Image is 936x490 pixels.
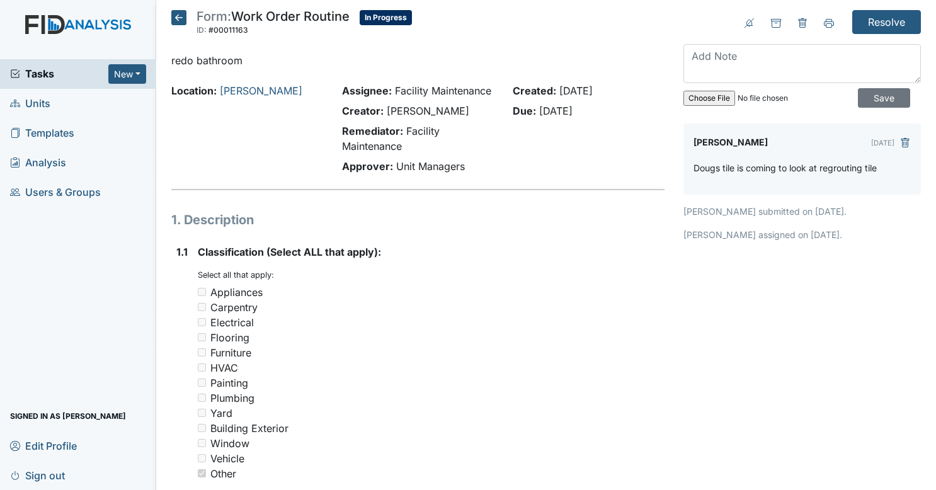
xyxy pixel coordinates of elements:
[220,84,302,97] a: [PERSON_NAME]
[198,246,381,258] span: Classification (Select ALL that apply):
[210,360,238,375] div: HVAC
[210,421,288,436] div: Building Exterior
[198,439,206,447] input: Window
[10,436,77,455] span: Edit Profile
[198,363,206,372] input: HVAC
[693,134,768,151] label: [PERSON_NAME]
[342,160,393,173] strong: Approver:
[198,333,206,341] input: Flooring
[852,10,921,34] input: Resolve
[10,66,108,81] a: Tasks
[342,84,392,97] strong: Assignee:
[176,244,188,259] label: 1.1
[10,465,65,485] span: Sign out
[683,228,921,241] p: [PERSON_NAME] assigned on [DATE].
[198,288,206,296] input: Appliances
[171,53,665,68] p: redo bathroom
[559,84,593,97] span: [DATE]
[513,105,536,117] strong: Due:
[198,469,206,477] input: Other
[198,303,206,311] input: Carpentry
[198,348,206,356] input: Furniture
[198,454,206,462] input: Vehicle
[108,64,146,84] button: New
[210,285,263,300] div: Appliances
[198,394,206,402] input: Plumbing
[171,210,665,229] h1: 1. Description
[395,84,491,97] span: Facility Maintenance
[10,94,50,113] span: Units
[683,205,921,218] p: [PERSON_NAME] submitted on [DATE].
[210,406,232,421] div: Yard
[210,390,254,406] div: Plumbing
[360,10,412,25] span: In Progress
[539,105,573,117] span: [DATE]
[210,315,254,330] div: Electrical
[342,125,403,137] strong: Remediator:
[10,183,101,202] span: Users & Groups
[171,84,217,97] strong: Location:
[342,105,384,117] strong: Creator:
[693,161,877,174] p: Dougs tile is coming to look at regrouting tile
[198,270,274,280] small: Select all that apply:
[10,123,74,143] span: Templates
[387,105,469,117] span: [PERSON_NAME]
[10,406,126,426] span: Signed in as [PERSON_NAME]
[396,160,465,173] span: Unit Managers
[208,25,248,35] span: #00011163
[197,9,231,24] span: Form:
[858,88,910,108] input: Save
[198,318,206,326] input: Electrical
[198,409,206,417] input: Yard
[210,330,249,345] div: Flooring
[210,451,244,466] div: Vehicle
[197,25,207,35] span: ID:
[210,375,248,390] div: Painting
[198,379,206,387] input: Painting
[513,84,556,97] strong: Created:
[10,153,66,173] span: Analysis
[210,466,236,481] div: Other
[197,10,350,38] div: Work Order Routine
[210,436,249,451] div: Window
[210,300,258,315] div: Carpentry
[871,139,894,147] small: [DATE]
[198,424,206,432] input: Building Exterior
[210,345,251,360] div: Furniture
